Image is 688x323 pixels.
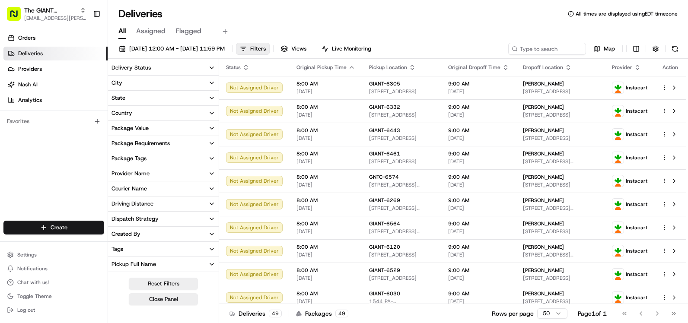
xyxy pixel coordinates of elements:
[3,93,108,107] a: Analytics
[626,131,647,138] span: Instacart
[296,111,355,118] span: [DATE]
[3,62,108,76] a: Providers
[508,43,586,55] input: Type to search
[111,139,170,147] div: Package Requirements
[111,245,123,253] div: Tags
[226,64,241,71] span: Status
[612,105,624,117] img: profile_instacart_ahold_partner.png
[296,64,347,71] span: Original Pickup Time
[3,304,104,316] button: Log out
[118,7,162,21] h1: Deliveries
[236,43,270,55] button: Filters
[612,245,624,256] img: profile_instacart_ahold_partner.png
[9,9,26,26] img: Nash
[296,220,355,227] span: 8:00 AM
[147,85,157,95] button: Start new chat
[108,257,219,272] button: Pickup Full Name
[111,155,147,162] div: Package Tags
[369,197,400,204] span: GIANT-6269
[296,309,348,318] div: Packages
[269,310,282,317] div: 49
[111,185,147,193] div: Courier Name
[369,220,400,227] span: GIANT-6564
[448,88,509,95] span: [DATE]
[82,125,139,134] span: API Documentation
[669,43,681,55] button: Refresh
[369,228,434,235] span: [STREET_ADDRESS][PERSON_NAME]
[17,279,49,286] span: Chat with us!
[118,26,126,36] span: All
[111,124,149,132] div: Package Value
[9,82,24,98] img: 1736555255976-a54dd68f-1ca7-489b-9aae-adbdc363a1c4
[448,127,509,134] span: 9:00 AM
[3,3,89,24] button: The GIANT Company[EMAIL_ADDRESS][PERSON_NAME][DOMAIN_NAME]
[612,175,624,187] img: profile_instacart_ahold_partner.png
[369,88,434,95] span: [STREET_ADDRESS]
[18,96,42,104] span: Analytics
[108,76,219,90] button: City
[369,205,434,212] span: [STREET_ADDRESS][PERSON_NAME][PERSON_NAME]
[5,122,70,137] a: 📗Knowledge Base
[129,293,198,305] button: Close Panel
[523,298,598,305] span: [STREET_ADDRESS]
[108,121,219,136] button: Package Value
[523,158,598,165] span: [STREET_ADDRESS][PERSON_NAME]
[111,230,140,238] div: Created By
[523,275,598,282] span: [STREET_ADDRESS]
[18,50,43,57] span: Deliveries
[523,111,598,118] span: [STREET_ADDRESS]
[604,45,615,53] span: Map
[115,43,229,55] button: [DATE] 12:00 AM - [DATE] 11:59 PM
[129,278,198,290] button: Reset Filters
[111,109,132,117] div: Country
[108,60,219,75] button: Delivery Status
[24,15,86,22] button: [EMAIL_ADDRESS][PERSON_NAME][DOMAIN_NAME]
[108,212,219,226] button: Dispatch Strategy
[3,78,108,92] a: Nash AI
[296,267,355,274] span: 8:00 AM
[3,290,104,302] button: Toggle Theme
[296,127,355,134] span: 8:00 AM
[296,158,355,165] span: [DATE]
[296,80,355,87] span: 8:00 AM
[86,146,105,153] span: Pylon
[448,158,509,165] span: [DATE]
[24,6,76,15] button: The GIANT Company
[626,294,647,301] span: Instacart
[277,43,310,55] button: Views
[3,263,104,275] button: Notifications
[296,275,355,282] span: [DATE]
[448,197,509,204] span: 9:00 AM
[73,126,80,133] div: 💻
[448,135,509,142] span: [DATE]
[296,251,355,258] span: [DATE]
[296,135,355,142] span: [DATE]
[612,292,624,303] img: profile_instacart_ahold_partner.png
[523,205,598,212] span: [STREET_ADDRESS][PERSON_NAME][PERSON_NAME]
[523,290,564,297] span: [PERSON_NAME]
[108,136,219,151] button: Package Requirements
[111,79,122,87] div: City
[18,65,42,73] span: Providers
[523,181,598,188] span: [STREET_ADDRESS]
[369,267,400,274] span: GIANT-6529
[661,64,679,71] div: Action
[291,45,306,53] span: Views
[369,158,434,165] span: [STREET_ADDRESS]
[136,26,166,36] span: Assigned
[523,135,598,142] span: [STREET_ADDRESS]
[176,26,201,36] span: Flagged
[492,309,534,318] p: Rows per page
[3,47,108,60] a: Deliveries
[369,298,434,305] span: 1544 PA-[STREET_ADDRESS]
[576,10,678,17] span: All times are displayed using EDT timezone
[523,244,564,250] span: [PERSON_NAME]
[111,64,151,72] div: Delivery Status
[523,64,563,71] span: Dropoff Location
[612,199,624,210] img: profile_instacart_ahold_partner.png
[3,31,108,45] a: Orders
[369,174,399,180] span: GNTC-6574
[369,80,400,87] span: GIANT-6305
[626,154,647,161] span: Instacart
